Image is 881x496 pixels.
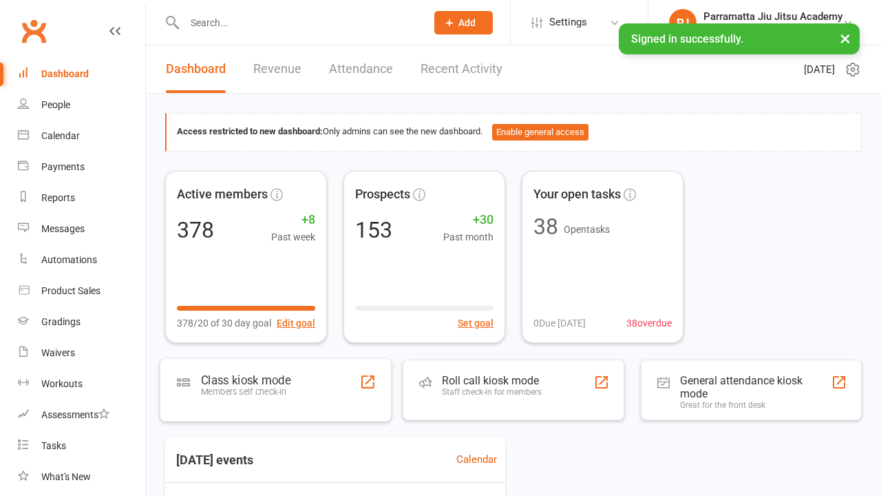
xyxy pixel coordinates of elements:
[177,124,851,141] div: Only admins can see the new dashboard.
[669,9,697,37] div: PJ
[355,219,392,241] div: 153
[329,45,393,93] a: Attendance
[180,13,416,32] input: Search...
[41,316,81,327] div: Gradings
[41,192,75,203] div: Reports
[18,245,145,276] a: Automations
[492,124,588,141] button: Enable general access
[201,373,290,386] div: Class kiosk mode
[680,374,831,400] div: General attendance kiosk mode
[177,316,271,331] span: 378/20 of 30 day goal
[18,152,145,183] a: Payments
[166,45,226,93] a: Dashboard
[177,185,268,205] span: Active members
[564,224,610,235] span: Open tasks
[18,431,145,462] a: Tasks
[533,216,558,238] div: 38
[41,99,70,110] div: People
[442,374,542,387] div: Roll call kiosk mode
[201,386,290,397] div: Members self check-in
[41,68,89,79] div: Dashboard
[18,462,145,493] a: What's New
[41,130,80,141] div: Calendar
[253,45,301,93] a: Revenue
[18,214,145,245] a: Messages
[355,185,410,205] span: Prospects
[271,210,315,230] span: +8
[442,387,542,397] div: Staff check-in for members
[443,210,493,230] span: +30
[458,17,476,28] span: Add
[271,229,315,245] span: Past week
[177,126,323,136] strong: Access restricted to new dashboard:
[626,316,672,331] span: 38 overdue
[18,307,145,338] a: Gradings
[18,276,145,307] a: Product Sales
[443,229,493,245] span: Past month
[434,11,493,34] button: Add
[833,23,858,53] button: ×
[18,400,145,431] a: Assessments
[41,378,83,389] div: Workouts
[18,183,145,214] a: Reports
[703,10,842,23] div: Parramatta Jiu Jitsu Academy
[41,254,97,265] div: Automations
[703,23,842,35] div: Parramatta Jiu Jitsu Academy
[804,61,835,78] span: [DATE]
[41,347,75,358] div: Waivers
[18,369,145,400] a: Workouts
[41,440,66,451] div: Tasks
[458,316,493,331] button: Set goal
[41,161,85,172] div: Payments
[165,448,264,473] h3: [DATE] events
[533,316,586,331] span: 0 Due [DATE]
[41,471,91,482] div: What's New
[533,185,621,205] span: Your open tasks
[18,90,145,121] a: People
[41,409,109,420] div: Assessments
[421,45,502,93] a: Recent Activity
[456,451,497,468] a: Calendar
[549,7,587,38] span: Settings
[41,285,100,296] div: Product Sales
[631,32,743,45] span: Signed in successfully.
[680,400,831,410] div: Great for the front desk
[277,316,315,331] button: Edit goal
[18,338,145,369] a: Waivers
[41,223,85,234] div: Messages
[18,59,145,90] a: Dashboard
[18,121,145,152] a: Calendar
[17,14,51,48] a: Clubworx
[177,219,214,241] div: 378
